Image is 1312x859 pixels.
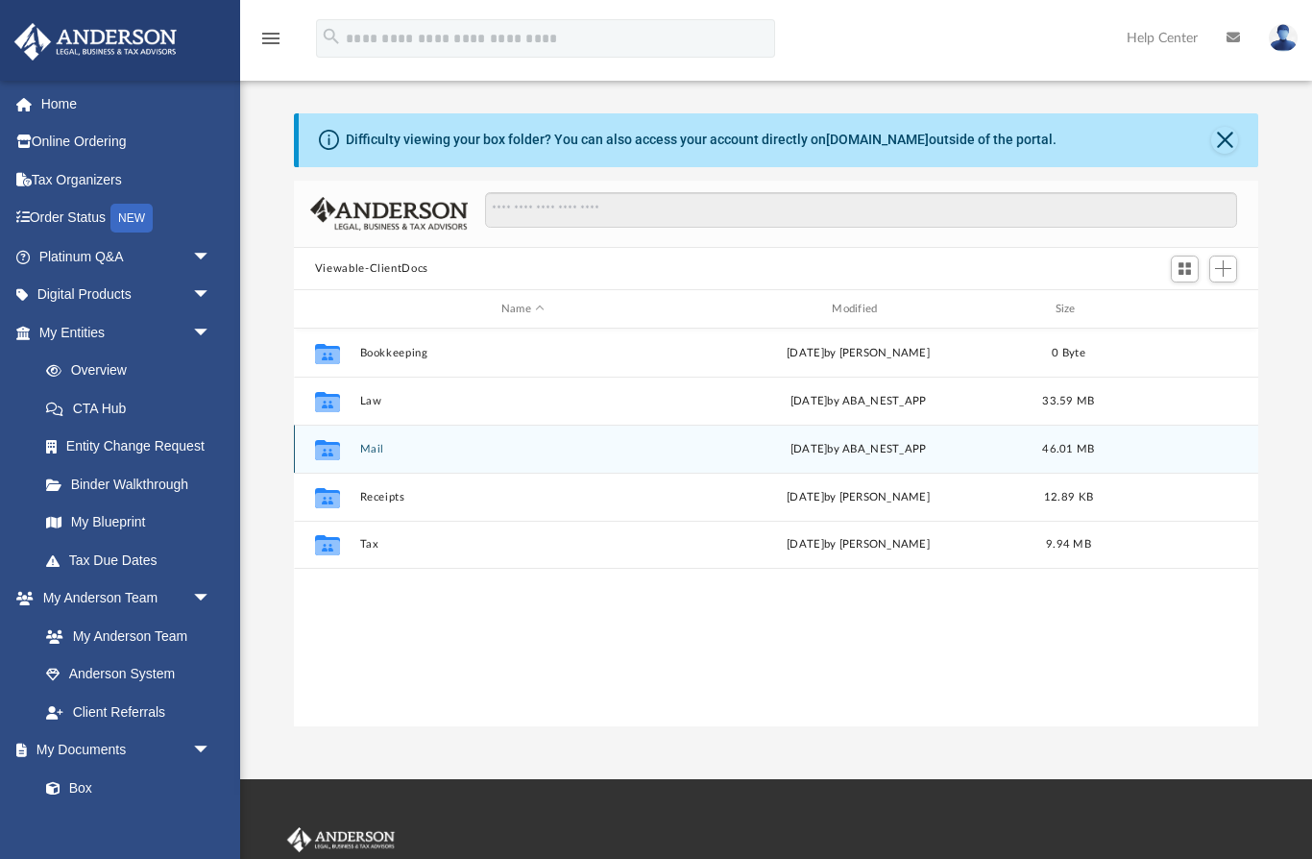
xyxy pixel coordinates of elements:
[1211,127,1238,154] button: Close
[13,85,240,123] a: Home
[1269,24,1298,52] img: User Pic
[27,541,240,579] a: Tax Due Dates
[27,503,231,542] a: My Blueprint
[303,301,351,318] div: id
[359,347,686,359] button: Bookkeeping
[13,237,240,276] a: Platinum Q&Aarrow_drop_down
[694,489,1021,506] div: [DATE] by [PERSON_NAME]
[110,204,153,233] div: NEW
[27,352,240,390] a: Overview
[192,237,231,277] span: arrow_drop_down
[27,428,240,466] a: Entity Change Request
[359,491,686,503] button: Receipts
[27,465,240,503] a: Binder Walkthrough
[1044,492,1093,503] span: 12.89 KB
[259,37,282,50] a: menu
[13,199,240,238] a: Order StatusNEW
[358,301,686,318] div: Name
[259,27,282,50] i: menu
[192,579,231,619] span: arrow_drop_down
[1030,301,1106,318] div: Size
[346,130,1057,150] div: Difficulty viewing your box folder? You can also access your account directly on outside of the p...
[1042,444,1094,454] span: 46.01 MB
[27,655,231,694] a: Anderson System
[321,26,342,47] i: search
[27,617,221,655] a: My Anderson Team
[1171,256,1200,282] button: Switch to Grid View
[1209,256,1238,282] button: Add
[13,731,231,770] a: My Documentsarrow_drop_down
[694,441,1021,458] div: [DATE] by ABA_NEST_APP
[694,345,1021,362] div: [DATE] by [PERSON_NAME]
[1052,348,1085,358] span: 0 Byte
[294,329,1258,727] div: grid
[1115,301,1250,318] div: id
[826,132,929,147] a: [DOMAIN_NAME]
[27,693,231,731] a: Client Referrals
[359,443,686,455] button: Mail
[13,276,240,314] a: Digital Productsarrow_drop_down
[283,827,399,852] img: Anderson Advisors Platinum Portal
[13,160,240,199] a: Tax Organizers
[27,769,221,807] a: Box
[359,395,686,407] button: Law
[13,313,240,352] a: My Entitiesarrow_drop_down
[13,579,231,618] a: My Anderson Teamarrow_drop_down
[485,192,1238,229] input: Search files and folders
[192,313,231,353] span: arrow_drop_down
[694,536,1021,553] div: [DATE] by [PERSON_NAME]
[192,731,231,771] span: arrow_drop_down
[27,389,240,428] a: CTA Hub
[13,123,240,161] a: Online Ordering
[1042,396,1094,406] span: 33.59 MB
[315,260,428,278] button: Viewable-ClientDocs
[9,23,182,61] img: Anderson Advisors Platinum Portal
[694,301,1022,318] div: Modified
[359,539,686,552] button: Tax
[1046,539,1091,550] span: 9.94 MB
[694,393,1021,410] div: [DATE] by ABA_NEST_APP
[192,276,231,315] span: arrow_drop_down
